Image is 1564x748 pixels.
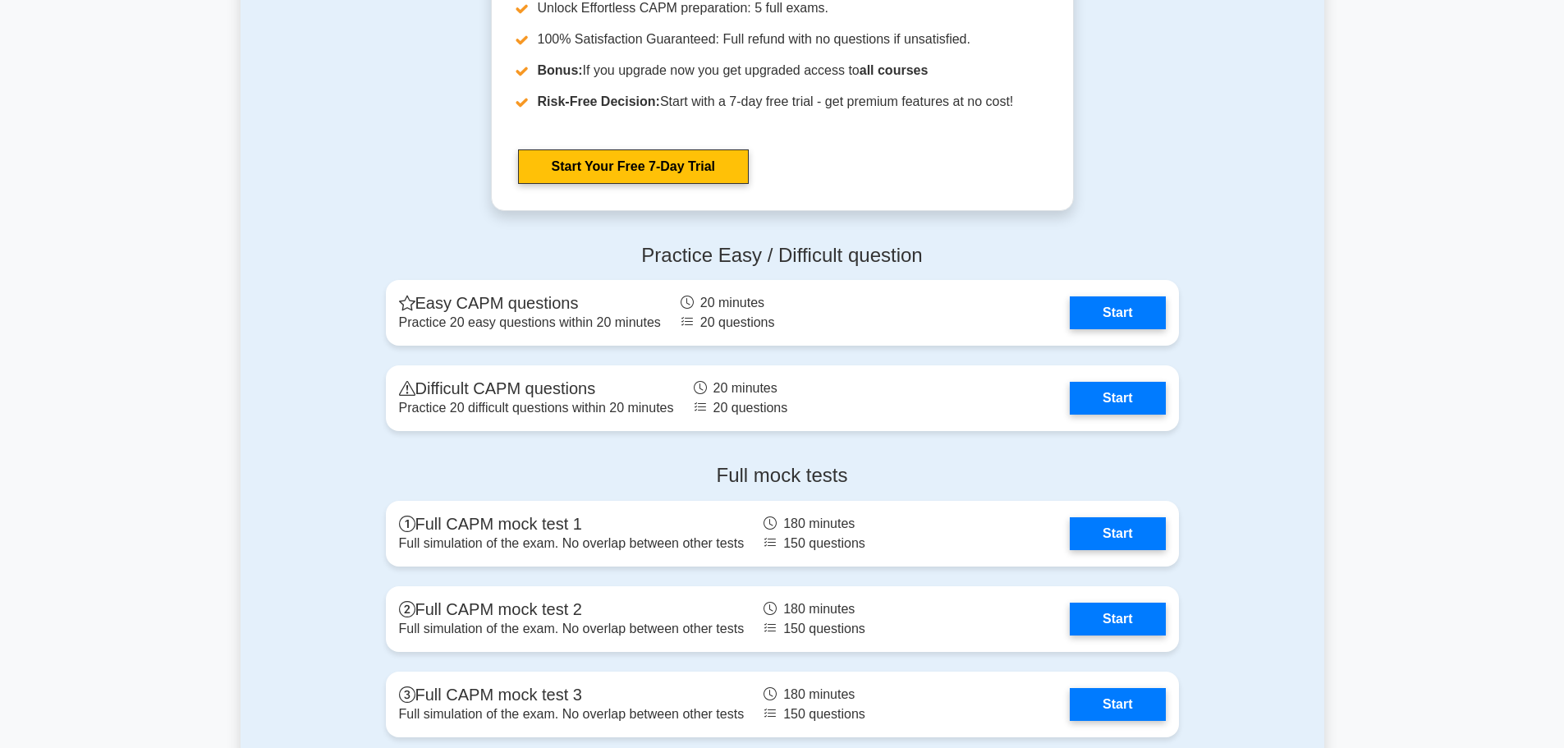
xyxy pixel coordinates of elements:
[1070,382,1165,415] a: Start
[1070,688,1165,721] a: Start
[386,244,1179,268] h4: Practice Easy / Difficult question
[1070,296,1165,329] a: Start
[1070,517,1165,550] a: Start
[386,464,1179,488] h4: Full mock tests
[518,149,749,184] a: Start Your Free 7-Day Trial
[1070,603,1165,636] a: Start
